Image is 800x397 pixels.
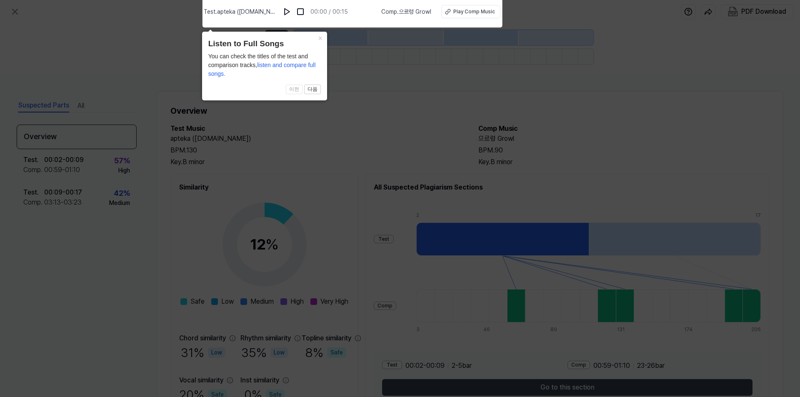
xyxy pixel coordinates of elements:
[441,5,500,18] button: Play Comp Music
[208,38,321,50] header: Listen to Full Songs
[283,7,291,16] img: play
[304,85,321,95] button: 다음
[296,7,305,16] img: stop
[453,8,495,15] div: Play Comp Music
[314,32,327,43] button: Close
[208,52,321,78] div: You can check the titles of the test and comparison tracks,
[204,7,277,16] span: Test . apteka ([DOMAIN_NAME])
[381,7,431,16] span: Comp . 으르렁 Growl
[208,62,316,77] span: listen and compare full songs.
[310,7,348,16] div: 00:00 / 00:15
